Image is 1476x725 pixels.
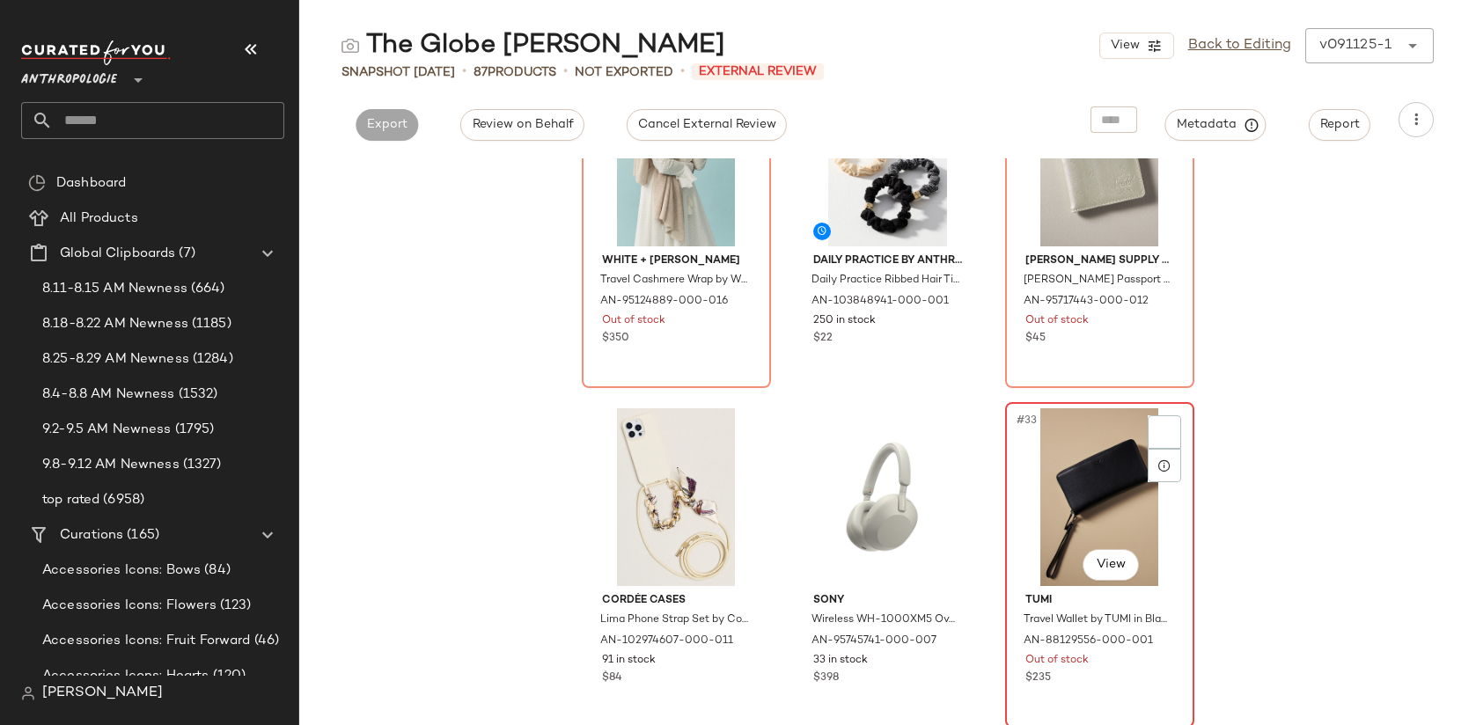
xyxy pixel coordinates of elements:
span: (1795) [172,420,215,440]
span: Global Clipboards [60,244,175,264]
span: Lima Phone Strap Set by Cordée Cases in Ivory, Size: Iph 15 pro, Polyester at Anthropologie [600,612,749,628]
span: 91 in stock [602,653,656,669]
span: Cordée Cases [602,593,751,609]
img: svg%3e [28,174,46,192]
img: cfy_white_logo.C9jOOHJF.svg [21,40,171,65]
span: top rated [42,490,99,510]
span: Report [1319,118,1360,132]
span: Out of stock [602,313,665,329]
span: (6958) [99,490,144,510]
span: $350 [602,331,629,347]
span: 8.11-8.15 AM Newness [42,279,187,299]
span: Accessories Icons: Fruit Forward [42,631,251,651]
span: View [1109,39,1139,53]
span: AN-103848941-000-001 [811,294,949,310]
span: (664) [187,279,225,299]
span: Travel Cashmere Wrap by White + [PERSON_NAME] in [GEOGRAPHIC_DATA], Women's, 100% Cashmere at Ant... [600,273,749,289]
span: (123) [217,596,252,616]
span: Daily Practice Ribbed Hair Ties, Set of 5 by Daily Practice by Anthropologie in Black, Women's, P... [811,273,960,289]
span: TUMI [1025,593,1174,609]
span: Travel Wallet by TUMI in Black, Women's, Leather at Anthropologie [1024,612,1172,628]
span: (120) [209,666,246,686]
span: (7) [175,244,195,264]
span: • [462,62,466,83]
span: Snapshot [DATE] [341,63,455,82]
button: Review on Behalf [460,109,584,141]
span: $84 [602,670,622,686]
span: AN-95745741-000-007 [811,633,936,649]
span: Daily Practice by Anthropologie [813,253,962,269]
a: Back to Editing [1188,35,1291,56]
span: [PERSON_NAME] Supply Co. [1025,253,1174,269]
span: 8.25-8.29 AM Newness [42,349,189,370]
span: (46) [251,631,280,651]
span: AN-88129556-000-001 [1024,633,1153,649]
span: (84) [201,560,231,581]
span: [PERSON_NAME] [42,683,163,704]
span: Curations [60,525,123,546]
span: 87 [474,66,488,79]
div: Products [474,63,556,82]
span: (1532) [175,384,218,405]
div: The Globe [PERSON_NAME] [341,28,725,63]
span: • [680,62,685,83]
button: Cancel External Review [627,109,787,141]
span: 8.18-8.22 AM Newness [42,314,188,334]
span: Cancel External Review [637,118,776,132]
span: All Products [60,209,138,229]
img: svg%3e [21,686,35,700]
span: Not Exported [575,63,673,82]
span: Dashboard [56,173,126,194]
div: v091125-1 [1319,35,1392,56]
span: $45 [1025,331,1046,347]
span: Metadata [1176,117,1256,133]
span: Anthropologie [21,60,117,92]
span: White + [PERSON_NAME] [602,253,751,269]
img: 95745741_007_m [799,408,976,586]
span: 250 in stock [813,313,876,329]
img: 88129556_001_b [1011,408,1188,586]
span: Out of stock [1025,653,1089,669]
span: $235 [1025,670,1051,686]
span: 9.2-9.5 AM Newness [42,420,172,440]
span: • [563,62,568,83]
span: View [1096,558,1126,572]
span: External Review [692,63,824,80]
button: Report [1309,109,1370,141]
span: Wireless WH-1000XM5 Over-Ear Noise Canceling Headphones by Sony in Silver, Leather at Anthropologie [811,612,960,628]
img: 102974607_011_b [588,408,765,586]
span: Sony [813,593,962,609]
span: AN-102974607-000-011 [600,633,733,649]
span: (1284) [189,349,233,370]
img: svg%3e [341,37,359,55]
span: 8.4-8.8 AM Newness [42,384,175,405]
span: 33 in stock [813,653,868,669]
span: Accessories Icons: Bows [42,560,201,581]
span: (165) [123,525,159,546]
span: AN-95717443-000-012 [1024,294,1149,310]
span: Accessories Icons: Flowers [42,596,217,616]
span: (1327) [180,455,222,475]
span: (1185) [188,314,231,334]
span: AN-95124889-000-016 [600,294,728,310]
button: Metadata [1165,109,1267,141]
span: #33 [1015,412,1040,429]
button: View [1099,33,1173,59]
span: Review on Behalf [471,118,573,132]
span: $22 [813,331,833,347]
span: Out of stock [1025,313,1089,329]
span: [PERSON_NAME] Passport Holder by [PERSON_NAME] Supply Co. in Beige, Women's, Polyester/Leather/Po... [1024,273,1172,289]
span: $398 [813,670,839,686]
span: 9.8-9.12 AM Newness [42,455,180,475]
button: View [1083,549,1139,581]
span: Accessories Icons: Hearts [42,666,209,686]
